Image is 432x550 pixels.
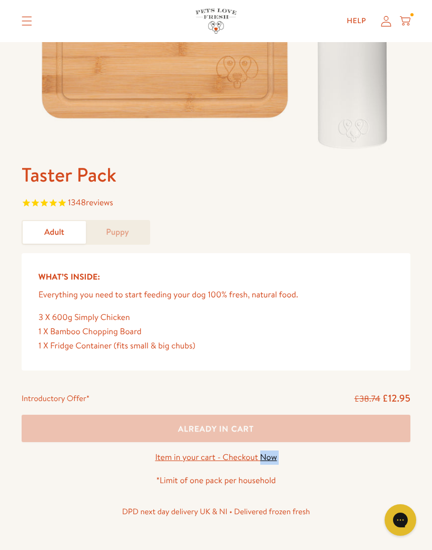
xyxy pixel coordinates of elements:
[22,196,410,212] span: Rated 4.8 out of 5 stars 1348 reviews
[86,221,149,244] a: Puppy
[38,270,394,284] h5: What’s Inside:
[22,392,90,406] div: Introductory Offer*
[155,452,277,463] a: Item in your cart - Checkout Now
[22,474,410,488] p: *Limit of one pack per household
[354,393,380,405] s: £38.74
[195,8,237,33] img: Pets Love Fresh
[178,423,254,434] span: Already in cart
[23,221,86,244] a: Adult
[13,8,41,34] summary: Translation missing: en.sections.header.menu
[379,501,421,539] iframe: Gorgias live chat messenger
[86,197,113,208] span: reviews
[38,339,394,353] div: 1 X Fridge Container (fits small & big chubs)
[22,505,410,518] p: DPD next day delivery UK & NI • Delivered frozen fresh
[382,391,410,405] span: £12.95
[68,197,113,208] span: 1348 reviews
[38,288,394,302] p: Everything you need to start feeding your dog 100% fresh, natural food.
[338,11,375,32] a: Help
[38,311,394,325] div: 3 X 600g Simply Chicken
[38,326,142,337] span: 1 X Bamboo Chopping Board
[22,415,410,443] button: Already in cart
[22,162,410,187] h1: Taster Pack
